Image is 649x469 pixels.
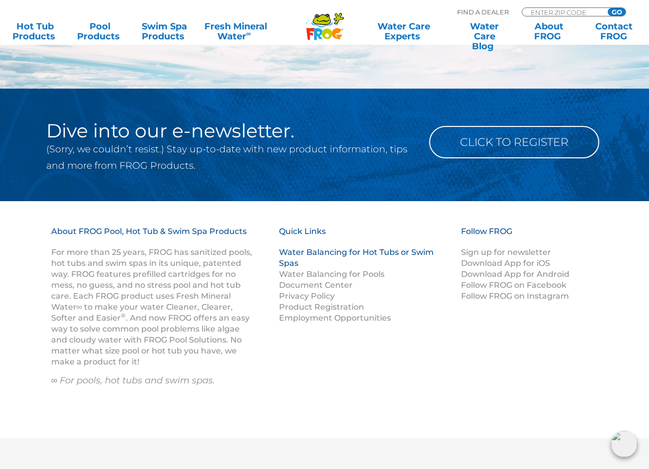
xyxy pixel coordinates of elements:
h3: Quick Links [279,226,449,247]
a: Click to Register [429,126,599,158]
a: Swim SpaProducts [139,21,189,41]
a: Document Center [279,280,353,290]
a: Water CareExperts [363,21,445,41]
a: Water Balancing for Hot Tubs or Swim Spas [279,247,434,268]
img: openIcon [611,431,637,457]
a: Privacy Policy [279,291,335,301]
a: Follow FROG on Instagram [461,291,569,301]
a: Water Balancing for Pools [279,269,384,279]
a: Download App for Android [461,269,569,279]
h2: Dive into our e-newsletter. [46,121,414,141]
h3: About FROG Pool, Hot Tub & Swim Spa Products [51,226,254,247]
input: Zip Code Form [530,8,597,16]
a: Hot TubProducts [10,21,60,41]
a: Sign up for newsletter [461,247,551,257]
p: (Sorry, we couldn’t resist.) Stay up-to-date with new product information, tips and more from FRO... [46,141,414,174]
a: Fresh MineralWater∞ [204,21,267,41]
a: Employment Opportunities [279,313,391,323]
a: Download App for iOS [461,258,550,268]
a: AboutFROG [524,21,574,41]
a: Follow FROG on Facebook [461,280,566,290]
input: GO [608,8,626,16]
a: Water CareBlog [460,21,510,41]
sup: ∞ [246,29,251,37]
a: Product Registration [279,302,364,312]
a: ContactFROG [589,21,639,41]
p: Find A Dealer [457,7,509,16]
sup: ® [121,312,126,319]
p: For more than 25 years, FROG has sanitized pools, hot tubs and swim spas in its unique, patented ... [51,247,254,367]
a: PoolProducts [75,21,125,41]
em: ∞ For pools, hot tubs and swim spas. [51,375,215,386]
h3: Follow FROG [461,226,585,247]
